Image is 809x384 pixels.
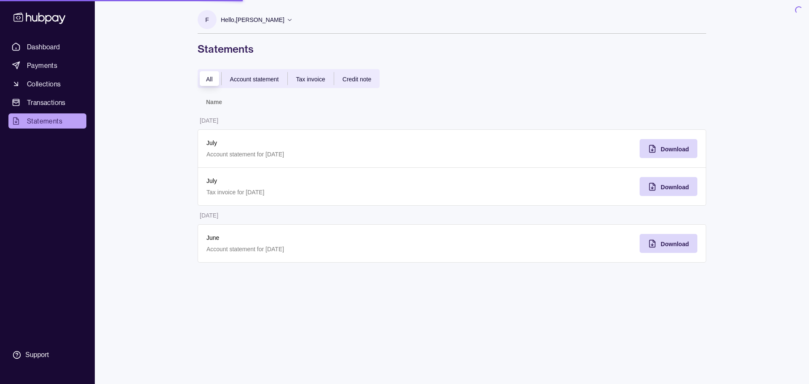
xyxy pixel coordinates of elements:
a: Support [8,346,86,364]
span: All [206,76,213,83]
p: Account statement for [DATE] [206,150,444,159]
span: Download [661,184,689,191]
a: Dashboard [8,39,86,54]
span: Dashboard [27,42,60,52]
h1: Statements [198,42,706,56]
span: Tax invoice [296,76,325,83]
a: Transactions [8,95,86,110]
span: Download [661,241,689,247]
a: Collections [8,76,86,91]
span: Account statement [230,76,279,83]
span: Collections [27,79,61,89]
p: Hello, [PERSON_NAME] [221,15,284,24]
p: June [206,233,444,242]
p: July [206,176,444,185]
span: Transactions [27,97,66,107]
span: Download [661,146,689,153]
span: Statements [27,116,62,126]
span: Payments [27,60,57,70]
a: Statements [8,113,86,129]
p: F [205,15,209,24]
a: Payments [8,58,86,73]
p: [DATE] [200,117,218,124]
p: July [206,138,444,148]
p: [DATE] [200,212,218,219]
button: Download [640,177,697,196]
div: Support [25,350,49,360]
button: Download [640,234,697,253]
p: Name [206,99,222,105]
p: Tax invoice for [DATE] [206,188,444,197]
span: Credit note [343,76,371,83]
p: Account statement for [DATE] [206,244,444,254]
button: Download [640,139,697,158]
div: documentTypes [198,69,380,88]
